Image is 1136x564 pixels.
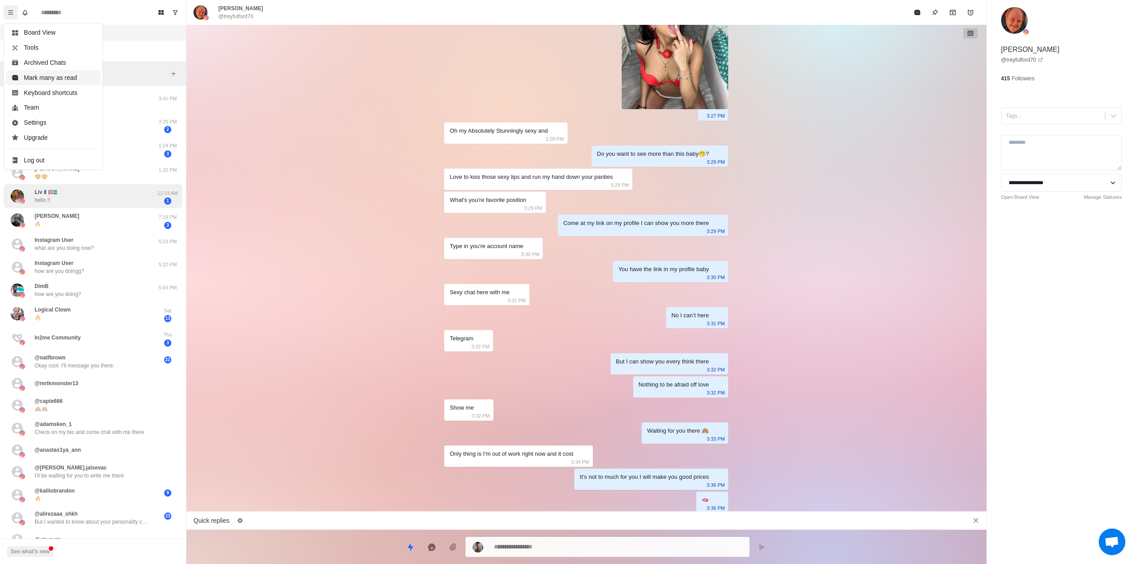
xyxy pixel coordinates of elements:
[193,516,229,525] p: Quick replies
[20,246,25,252] img: picture
[164,339,171,347] span: 3
[157,307,179,315] p: Sat
[20,222,25,228] img: picture
[444,538,462,556] button: Add media
[20,407,25,413] img: picture
[20,520,25,525] img: picture
[193,5,208,20] img: picture
[472,411,490,421] p: 3:32 PM
[35,267,84,275] p: how are you doingg?
[157,118,179,126] p: 3:20 PM
[35,196,50,204] p: hello !!
[20,386,25,391] img: picture
[35,236,73,244] p: Instagram User
[157,189,179,197] p: 11:33 AM
[969,513,983,528] button: Close quick replies
[926,4,944,21] button: Pin
[521,249,539,259] p: 3:30 PM
[450,195,526,205] div: What's you're favorite position
[597,149,709,159] div: Do you want to see more than this baby🤭?
[671,311,709,320] div: No I can’t here
[35,464,106,472] p: @[PERSON_NAME].jalsevac
[164,197,171,205] span: 1
[706,388,725,398] p: 3:32 PM
[218,12,253,20] p: @treyfulford70
[962,4,979,21] button: Add reminder
[20,292,25,298] img: picture
[563,218,709,228] div: Come at my link on my profile I can show you more there
[7,546,53,557] button: See what's new
[1099,529,1125,555] div: Open chat
[11,284,24,297] img: picture
[35,495,41,503] p: 🔥
[18,5,32,20] button: Notifications
[11,331,24,344] img: picture
[35,259,73,267] p: Instagram User
[20,474,25,479] img: picture
[35,420,72,428] p: @adamsken_1
[450,172,613,182] div: Love to kiss those sexy lips and run my hand down your panties
[11,307,24,320] img: picture
[706,434,725,444] p: 3:33 PM
[35,173,48,181] p: 😍😍
[4,5,18,20] button: Menu
[508,296,526,305] p: 3:31 PM
[546,134,564,144] p: 3:28 PM
[35,334,81,342] p: In2me Community
[35,379,78,387] p: @mrtkmonster13
[1001,75,1010,83] p: 415
[571,457,589,467] p: 3:34 PM
[35,536,61,544] p: @ols.meta
[706,226,725,236] p: 3:29 PM
[471,342,489,351] p: 3:32 PM
[35,188,57,196] p: Liv 🇫🇷🇸🇪
[20,497,25,502] img: picture
[157,213,179,221] p: 7:19 PM
[1023,29,1029,35] img: picture
[168,68,179,79] button: Add filters
[20,452,25,458] img: picture
[706,503,725,513] p: 3:36 PM
[35,212,79,220] p: [PERSON_NAME]
[164,489,171,497] span: 9
[706,365,725,375] p: 3:32 PM
[35,220,41,228] p: 🔥
[20,175,25,180] img: picture
[706,319,725,328] p: 3:31 PM
[35,510,78,518] p: @alirezaaa_shkh
[164,126,171,133] span: 2
[473,542,483,552] img: picture
[35,282,48,290] p: DimB
[647,426,709,436] div: Waiting for you there 🙈
[35,472,124,480] p: I’ll be waiting for you to write me there
[218,4,263,12] p: [PERSON_NAME]
[164,222,171,229] span: 3
[168,5,182,20] button: Show unread conversations
[11,189,24,203] img: picture
[450,403,473,413] div: Show me
[11,213,24,227] img: picture
[35,446,81,454] p: @anastas1ya_ann
[611,180,629,190] p: 3:29 PM
[35,397,63,405] p: @capte666
[20,340,25,345] img: picture
[702,495,709,505] div: 🫦
[35,290,81,298] p: how are you doing?
[164,513,171,520] span: 23
[1001,193,1039,201] a: Open Board View
[233,513,247,528] button: Edit quick replies
[35,487,75,495] p: @kalliobrandon
[35,314,41,322] p: 🔥
[157,95,179,103] p: 3:41 PM
[203,15,209,20] img: picture
[944,4,962,21] button: Archive
[164,315,171,322] span: 13
[618,264,709,274] div: You have the link in my profile baby
[1012,75,1034,83] p: Followers
[706,157,725,167] p: 3:29 PM
[157,238,179,245] p: 5:23 PM
[164,356,171,363] span: 22
[706,111,725,121] p: 3:27 PM
[450,241,523,251] div: Type in you're account name
[1001,44,1060,55] p: [PERSON_NAME]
